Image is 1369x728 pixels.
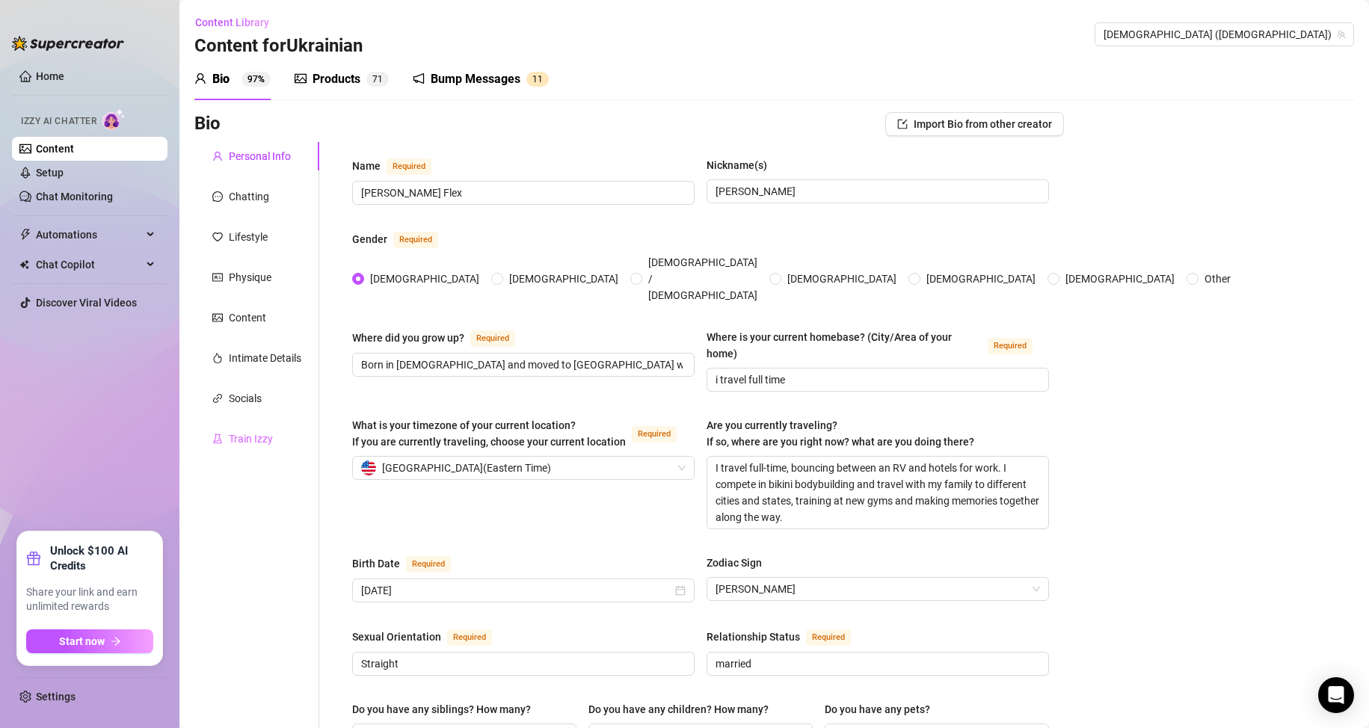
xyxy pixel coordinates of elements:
span: Required [387,158,431,175]
span: gift [26,551,41,566]
span: Leo [716,578,1040,600]
div: Intimate Details [229,350,301,366]
label: Zodiac Sign [707,555,772,571]
span: arrow-right [111,636,121,647]
img: us [361,460,376,475]
label: Sexual Orientation [352,628,508,646]
div: Do you have any siblings? How many? [352,701,531,718]
label: Gender [352,230,455,248]
input: Birth Date [361,582,672,599]
span: Required [806,629,851,646]
input: Where is your current homebase? (City/Area of your home) [716,371,1037,388]
label: Name [352,157,448,175]
img: AI Chatter [102,108,126,130]
label: Where did you grow up? [352,329,532,347]
sup: 71 [366,72,389,87]
span: team [1337,30,1346,39]
span: idcard [212,272,223,283]
img: Chat Copilot [19,259,29,270]
span: Ukrainian (ukrainianmodel) [1104,23,1345,46]
input: Where did you grow up? [361,357,683,373]
span: import [897,119,908,129]
div: Do you have any pets? [825,701,930,718]
span: Start now [59,635,105,647]
a: Setup [36,167,64,179]
span: Content Library [195,16,269,28]
h3: Content for Ukrainian [194,34,363,58]
div: Personal Info [229,148,291,164]
div: Train Izzy [229,431,273,447]
span: 1 [532,74,538,84]
button: Start nowarrow-right [26,629,153,653]
div: Sexual Orientation [352,629,441,645]
span: picture [295,73,307,84]
span: Are you currently traveling? If so, where are you right now? what are you doing there? [707,419,974,448]
span: Automations [36,223,142,247]
label: Birth Date [352,555,467,573]
input: Nickname(s) [716,183,1037,200]
span: heart [212,232,223,242]
sup: 11 [526,72,549,87]
div: Zodiac Sign [707,555,762,571]
div: Bump Messages [431,70,520,88]
span: 1 [538,74,543,84]
div: Name [352,158,381,174]
div: Nickname(s) [707,157,767,173]
span: message [212,191,223,202]
span: [DEMOGRAPHIC_DATA] [920,271,1042,287]
div: Chatting [229,188,269,205]
span: fire [212,353,223,363]
div: Bio [212,70,230,88]
a: Settings [36,691,76,703]
sup: 97% [242,72,271,87]
span: picture [212,312,223,323]
span: [DEMOGRAPHIC_DATA] [503,271,624,287]
strong: Unlock $100 AI Credits [50,543,153,573]
span: notification [413,73,425,84]
span: 1 [378,74,383,84]
span: Share your link and earn unlimited rewards [26,585,153,614]
span: [DEMOGRAPHIC_DATA] [364,271,485,287]
input: Relationship Status [716,655,1037,672]
span: Required [470,330,515,347]
span: Required [406,556,451,573]
div: Lifestyle [229,229,268,245]
span: user [194,73,206,84]
label: Where is your current homebase? (City/Area of your home) [707,329,1049,362]
a: Home [36,70,64,82]
span: What is your timezone of your current location? If you are currently traveling, choose your curre... [352,419,626,448]
textarea: I travel full-time, bouncing between an RV and hotels for work. I compete in bikini bodybuilding ... [707,457,1048,528]
span: Required [988,338,1033,354]
span: Required [632,426,677,442]
span: Required [447,629,492,646]
span: Required [393,232,438,248]
img: logo-BBDzfeDw.svg [12,36,124,51]
div: Open Intercom Messenger [1318,677,1354,713]
span: user [212,151,223,161]
div: Products [313,70,360,88]
label: Do you have any children? How many? [588,701,779,718]
label: Relationship Status [707,628,867,646]
span: 7 [372,74,378,84]
a: Discover Viral Videos [36,297,137,309]
a: Content [36,143,74,155]
div: Birth Date [352,555,400,572]
div: Gender [352,231,387,247]
a: Chat Monitoring [36,191,113,203]
span: Chat Copilot [36,253,142,277]
span: [GEOGRAPHIC_DATA] ( Eastern Time ) [382,457,551,479]
label: Do you have any siblings? How many? [352,701,541,718]
h3: Bio [194,112,221,136]
span: [DEMOGRAPHIC_DATA] [781,271,902,287]
span: Other [1199,271,1237,287]
input: Sexual Orientation [361,655,683,672]
div: Relationship Status [707,629,800,645]
span: experiment [212,434,223,444]
span: [DEMOGRAPHIC_DATA] [1059,271,1181,287]
span: thunderbolt [19,229,31,241]
div: Do you have any children? How many? [588,701,769,718]
span: Import Bio from other creator [914,118,1052,130]
input: Name [361,185,683,201]
div: Where is your current homebase? (City/Area of your home) [707,329,982,362]
div: Physique [229,269,271,286]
